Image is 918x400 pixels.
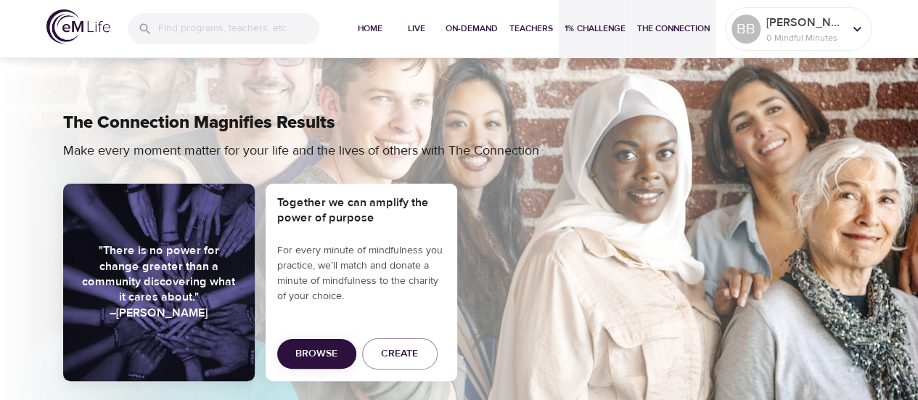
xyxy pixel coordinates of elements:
[446,21,498,36] span: On-Demand
[295,345,337,363] span: Browse
[362,338,438,370] button: Create
[399,21,434,36] span: Live
[766,31,843,44] p: 0 Mindful Minutes
[731,15,761,44] div: BB
[277,339,356,369] button: Browse
[509,21,553,36] span: Teachers
[81,243,237,321] h5: "There is no power for change greater than a community discovering what it cares about." –[PERSON...
[158,13,319,44] input: Find programs, teachers, etc...
[565,21,626,36] span: 1% Challenge
[637,21,710,36] span: The Connection
[63,113,856,134] h2: The Connection Magnifies Results
[46,9,110,44] img: logo
[277,195,446,226] h5: Together we can amplify the power of purpose
[381,345,418,363] span: Create
[277,243,446,304] p: For every minute of mindfulness you practice, we’ll match and donate a minute of mindfulness to t...
[63,141,607,160] p: Make every moment matter for your life and the lives of others with The Connection
[766,14,843,31] p: [PERSON_NAME][DOMAIN_NAME][EMAIL_ADDRESS][DOMAIN_NAME]
[353,21,388,36] span: Home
